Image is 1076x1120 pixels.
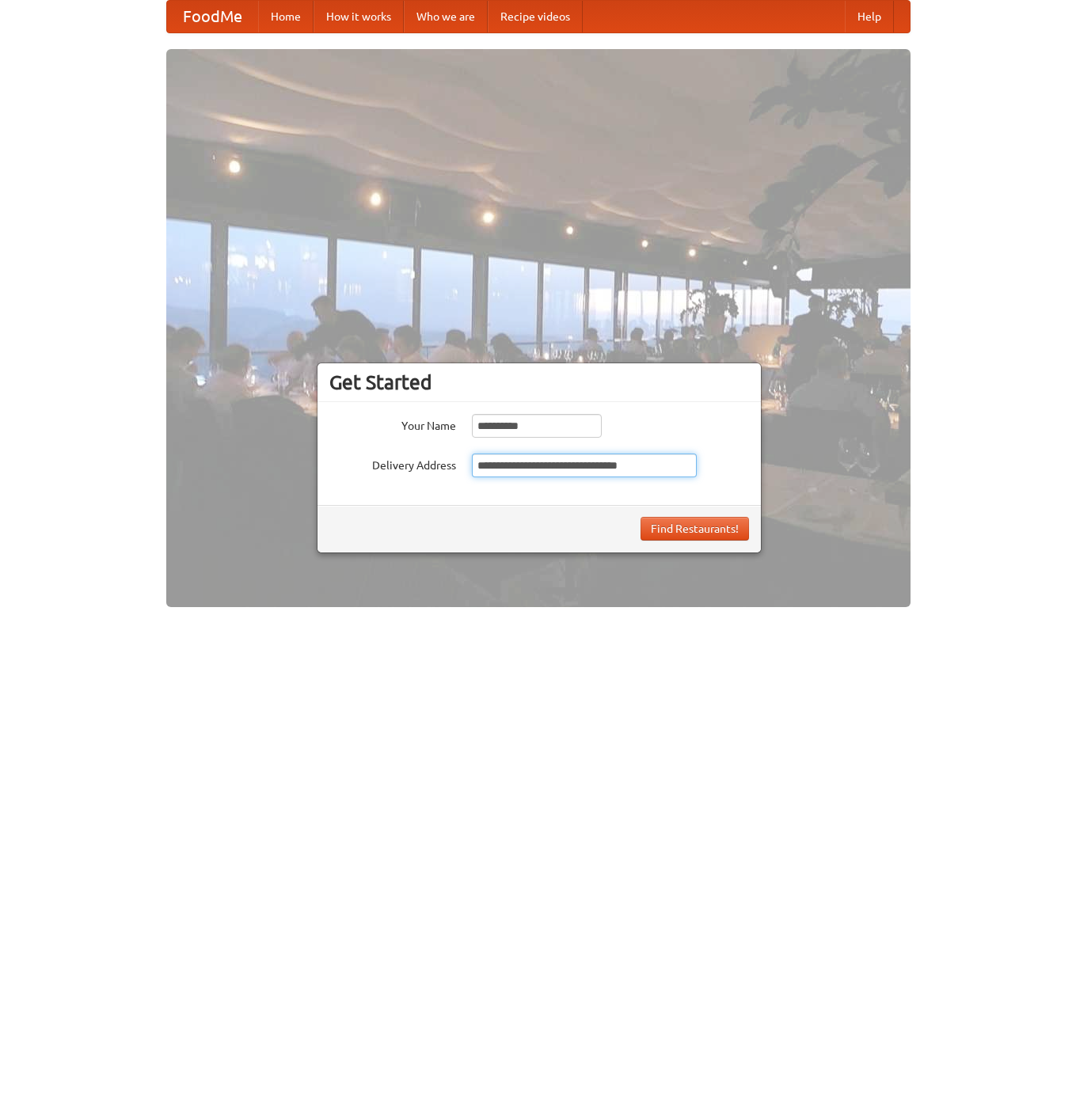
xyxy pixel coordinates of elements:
a: Help [845,1,894,32]
a: FoodMe [167,1,258,32]
a: Who we are [404,1,488,32]
a: How it works [314,1,404,32]
label: Delivery Address [329,454,456,473]
a: Home [258,1,314,32]
a: Recipe videos [488,1,583,32]
label: Your Name [329,414,456,434]
h3: Get Started [329,370,749,394]
button: Find Restaurants! [641,517,749,541]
